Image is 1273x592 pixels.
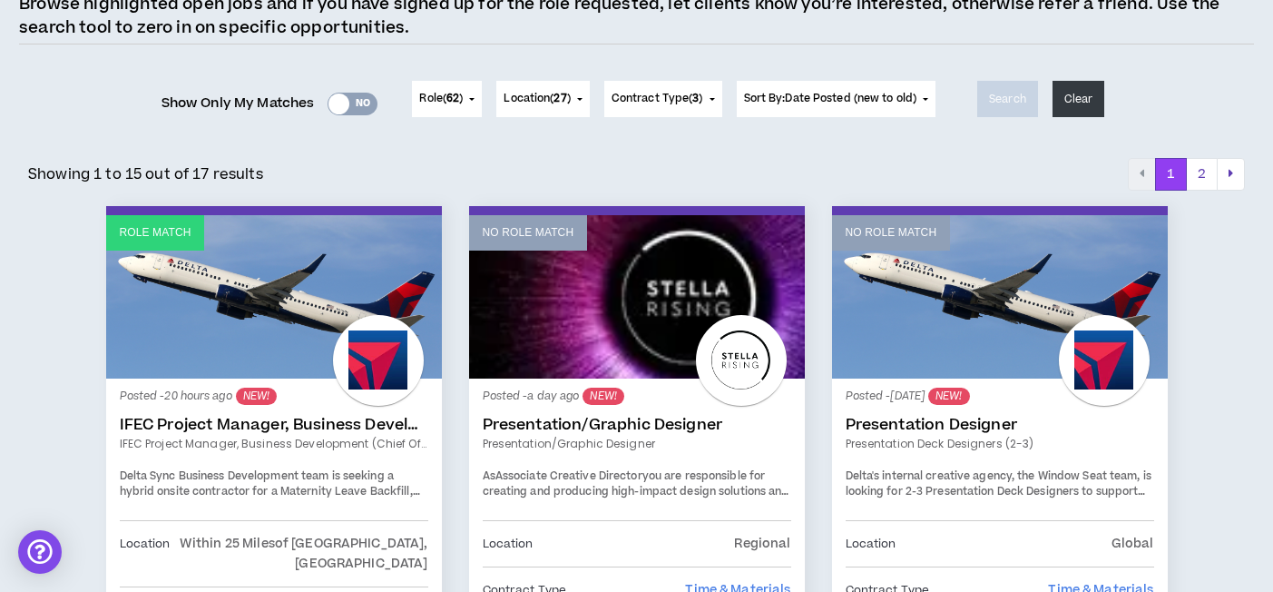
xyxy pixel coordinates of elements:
[744,91,917,106] span: Sort By: Date Posted (new to old)
[162,90,315,117] span: Show Only My Matches
[846,416,1154,434] a: Presentation Designer
[846,388,1154,405] p: Posted - [DATE]
[120,469,420,532] span: Delta Sync Business Development team is seeking a hybrid onsite contractor for a Maternity Leave ...
[120,388,428,405] p: Posted - 20 hours ago
[846,469,1151,532] span: Delta's internal creative agency, the Window Seat team, is looking for 2-3 Presentation Deck Desi...
[120,416,428,434] a: IFEC Project Manager, Business Development (Chief of Staff)
[483,534,534,554] p: Location
[846,436,1154,452] a: Presentation Deck Designers (2-3)
[469,215,805,379] a: No Role Match
[553,91,566,106] span: 27
[120,224,191,242] p: Role Match
[583,388,623,405] sup: NEW!
[846,224,937,242] p: No Role Match
[1053,81,1105,117] button: Clear
[504,91,570,107] span: Location ( )
[496,81,589,117] button: Location(27)
[419,91,463,107] span: Role ( )
[120,534,171,574] p: Location
[483,416,791,434] a: Presentation/Graphic Designer
[28,163,263,185] p: Showing 1 to 15 out of 17 results
[106,215,442,379] a: Role Match
[236,388,277,405] sup: NEW!
[846,534,896,554] p: Location
[612,91,703,107] span: Contract Type ( )
[1155,158,1187,191] button: 1
[483,436,791,452] a: Presentation/Graphic Designer
[446,91,459,106] span: 62
[692,91,699,106] span: 3
[120,436,428,452] a: IFEC Project Manager, Business Development (Chief of Staff)
[1111,534,1154,554] p: Global
[734,534,790,554] p: Regional
[832,215,1168,379] a: No Role Match
[928,388,969,405] sup: NEW!
[737,81,936,117] button: Sort By:Date Posted (new to old)
[483,388,791,405] p: Posted - a day ago
[483,224,574,242] p: No Role Match
[412,81,482,117] button: Role(62)
[18,530,62,574] div: Open Intercom Messenger
[495,469,642,484] strong: Associate Creative Director
[1128,158,1245,191] nav: pagination
[1186,158,1218,191] button: 2
[604,81,722,117] button: Contract Type(3)
[483,469,495,484] span: As
[977,81,1038,117] button: Search
[170,534,427,574] p: Within 25 Miles of [GEOGRAPHIC_DATA], [GEOGRAPHIC_DATA]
